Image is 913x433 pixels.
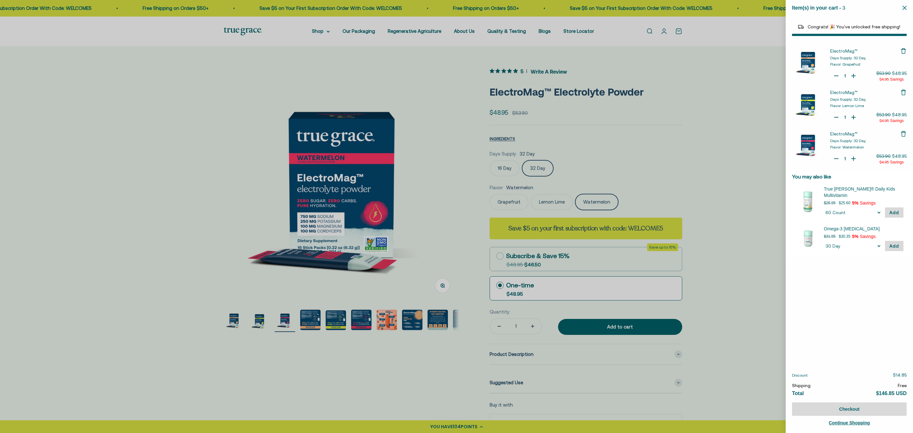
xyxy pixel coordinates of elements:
p: $30.35 [839,233,851,240]
img: Reward bar icon image [797,23,805,31]
span: Savings [890,119,904,123]
span: Days Supply: 32 Day, [830,56,866,60]
span: Savings [860,200,876,206]
span: $4.95 [879,160,889,164]
div: True Littles® Daily Kids Multivitamin [824,186,903,198]
img: ElectroMag™ - 32 Day / Grapefruit [792,46,824,77]
input: Quantity for ElectroMag™ [842,114,848,120]
span: $4.95 [879,77,889,82]
span: $53.90 [876,154,891,159]
span: You may also like [792,174,831,179]
p: $25.60 [839,200,851,206]
span: $53.90 [876,112,891,117]
span: Item(s) in your cart - [792,5,841,11]
p: $26.95 [824,200,836,206]
span: $48.95 [892,71,907,76]
span: Omega-3 [MEDICAL_DATA] [824,226,895,232]
input: Quantity for ElectroMag™ [842,155,848,162]
span: Days Supply: 32 Day, [830,97,866,102]
button: Add [885,241,903,251]
button: Remove ElectroMag™ [900,89,907,96]
span: $48.95 [892,154,907,159]
span: Savings [890,77,904,82]
span: $53.90 [876,71,891,76]
img: ElectroMag™ - 32 Day / Watermelon [792,128,824,160]
input: Quantity for ElectroMag™ [842,73,848,79]
span: Flavor: Grapefruit [830,62,860,67]
span: Congrats! 🎉 You've unlocked free shipping! [808,24,900,29]
button: Add [885,207,903,218]
span: 3 [842,5,846,11]
span: $14.85 [893,372,907,378]
a: ElectroMag™ [830,89,900,96]
span: Discount [792,373,808,378]
span: Total [792,391,804,396]
span: Add [889,243,899,249]
span: $4.95 [879,119,889,123]
span: ElectroMag™ [830,131,858,136]
span: $146.85 USD [876,391,907,396]
span: Continue Shopping [829,420,870,425]
div: Omega-3 Fish Oil [824,226,903,232]
span: Savings [890,160,904,164]
button: Checkout [792,402,907,416]
img: ElectroMag™ - 32 Day / Lemon Lime [792,87,824,119]
button: Remove ElectroMag™ [900,48,907,54]
span: ElectroMag™ [830,48,858,54]
img: 60 Count [795,189,821,214]
a: ElectroMag™ [830,131,900,137]
button: Remove ElectroMag™ [900,131,907,137]
span: Savings [860,234,876,239]
span: Flavor: Lemon Lime [830,104,864,108]
span: ElectroMag™ [830,90,858,95]
span: Days Supply: 32 Day, [830,139,866,143]
p: $31.95 [824,233,836,240]
span: $48.95 [892,112,907,117]
span: Shipping [792,383,810,388]
button: Close [902,5,907,11]
a: Continue Shopping [792,419,907,427]
span: True [PERSON_NAME]® Daily Kids Multivitamin [824,186,895,198]
img: 30 Day [795,226,821,251]
a: ElectroMag™ [830,48,900,54]
span: 5% [852,234,858,239]
span: Free [898,383,907,388]
span: Add [889,210,899,215]
span: 5% [852,200,858,206]
span: Flavor: Watermelon [830,145,864,149]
